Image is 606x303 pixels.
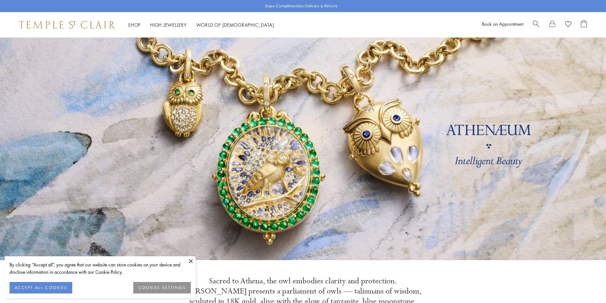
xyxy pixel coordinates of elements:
[150,22,187,28] a: High JewelleryHigh Jewellery
[533,20,540,30] a: Search
[565,20,571,30] a: View Wishlist
[128,21,274,29] nav: Main navigation
[196,22,274,28] a: World of [DEMOGRAPHIC_DATA]World of [DEMOGRAPHIC_DATA]
[482,21,523,27] a: Book an Appointment
[10,282,72,293] button: ACCEPT ALL COOKIES
[133,282,191,293] button: COOKIES SETTINGS
[581,20,587,30] a: Open Shopping Bag
[10,261,191,276] div: By clicking “Accept all”, you agree that our website can store cookies on your device and disclos...
[19,21,115,29] img: Temple St. Clair
[265,3,338,9] p: Enjoy Complimentary Delivery & Returns
[128,22,141,28] a: ShopShop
